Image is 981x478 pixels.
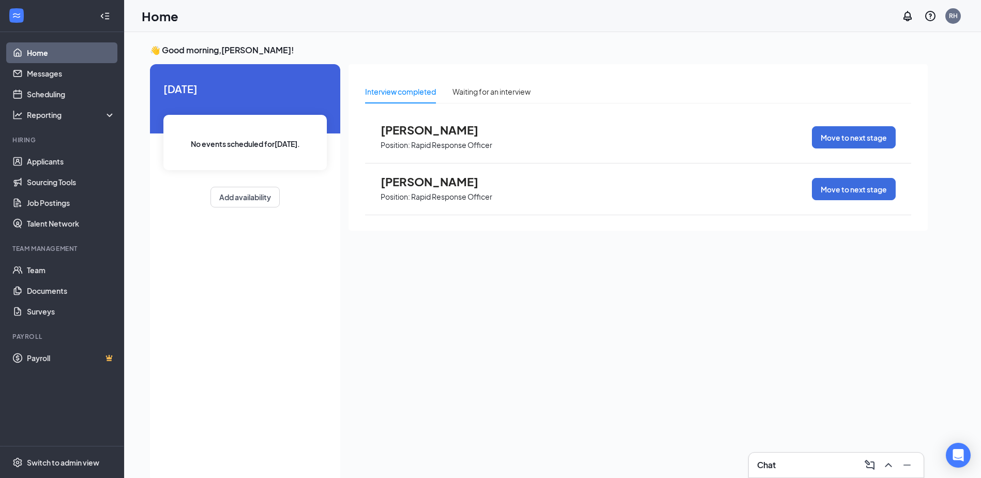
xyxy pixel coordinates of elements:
[12,457,23,468] svg: Settings
[11,10,22,21] svg: WorkstreamLogo
[27,301,115,322] a: Surveys
[901,10,914,22] svg: Notifications
[946,443,971,468] div: Open Intercom Messenger
[12,136,113,144] div: Hiring
[381,123,494,137] span: [PERSON_NAME]
[27,280,115,301] a: Documents
[949,11,958,20] div: RH
[142,7,178,25] h1: Home
[27,84,115,104] a: Scheduling
[27,348,115,368] a: PayrollCrown
[812,178,896,200] button: Move to next stage
[27,151,115,172] a: Applicants
[864,459,876,471] svg: ComposeMessage
[899,457,915,473] button: Minimize
[210,187,280,207] button: Add availability
[100,11,110,21] svg: Collapse
[12,244,113,253] div: Team Management
[191,138,300,150] span: No events scheduled for [DATE] .
[365,86,436,97] div: Interview completed
[812,126,896,148] button: Move to next stage
[163,81,327,97] span: [DATE]
[12,110,23,120] svg: Analysis
[27,172,115,192] a: Sourcing Tools
[381,175,494,188] span: [PERSON_NAME]
[882,459,895,471] svg: ChevronUp
[452,86,531,97] div: Waiting for an interview
[27,457,99,468] div: Switch to admin view
[381,192,410,202] p: Position:
[757,459,776,471] h3: Chat
[901,459,913,471] svg: Minimize
[27,213,115,234] a: Talent Network
[411,192,492,202] p: Rapid Response Officer
[27,192,115,213] a: Job Postings
[27,110,116,120] div: Reporting
[862,457,878,473] button: ComposeMessage
[880,457,897,473] button: ChevronUp
[12,332,113,341] div: Payroll
[27,42,115,63] a: Home
[411,140,492,150] p: Rapid Response Officer
[27,63,115,84] a: Messages
[924,10,937,22] svg: QuestionInfo
[381,140,410,150] p: Position:
[150,44,928,56] h3: 👋 Good morning, [PERSON_NAME] !
[27,260,115,280] a: Team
